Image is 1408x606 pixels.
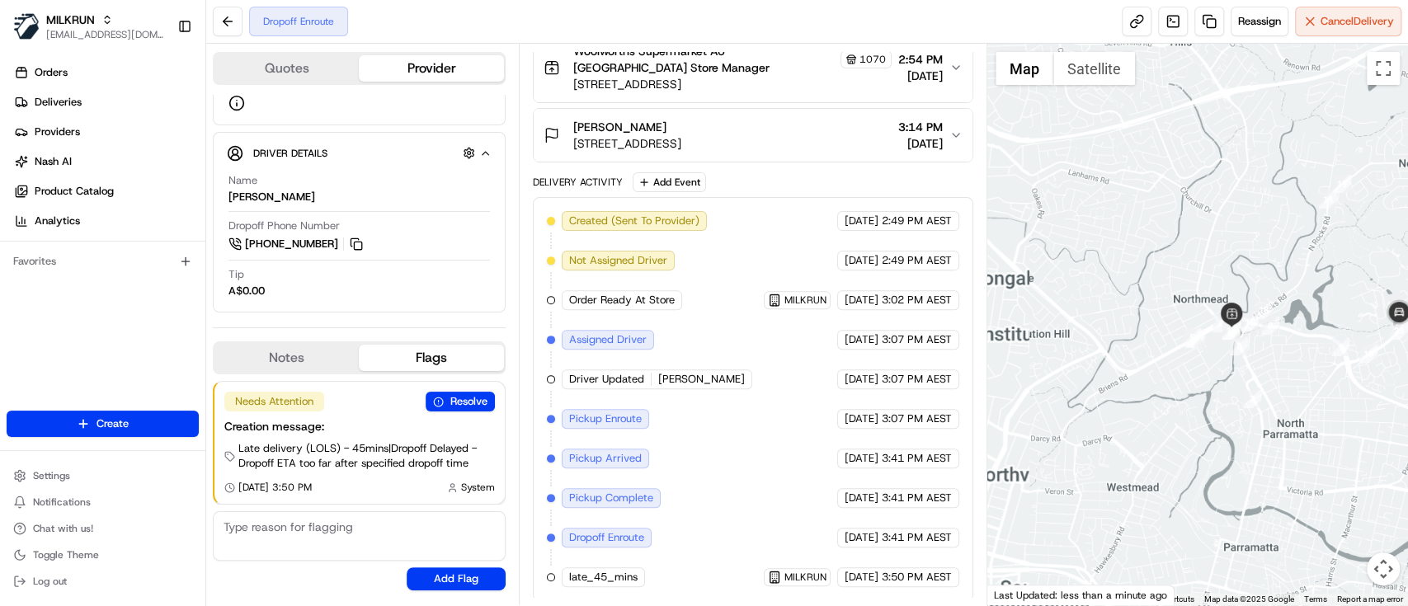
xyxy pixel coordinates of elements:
button: Toggle fullscreen view [1367,52,1400,85]
span: Notifications [33,496,91,509]
button: [PERSON_NAME][STREET_ADDRESS]3:14 PM[DATE] [534,109,972,162]
span: [PERSON_NAME] [658,372,745,387]
div: 19 [1333,175,1351,193]
a: Deliveries [7,89,205,115]
div: 7 [1243,390,1261,408]
span: MILKRUN [46,12,95,28]
a: Product Catalog [7,178,205,204]
span: Toggle Theme [33,548,99,561]
div: 9 [1261,317,1279,335]
span: 3:41 PM AEST [882,530,952,545]
span: Analytics [35,214,80,228]
span: 3:07 PM AEST [882,332,952,347]
span: [STREET_ADDRESS] [573,76,892,92]
span: 3:41 PM AEST [882,451,952,466]
span: 3:07 PM AEST [882,411,952,426]
span: Deliveries [35,95,82,110]
span: 3:14 PM [898,119,943,135]
span: [DATE] [845,293,878,308]
span: Orders [35,65,68,80]
span: Pickup Complete [569,491,653,505]
span: Driver Details [253,147,327,160]
span: 2:49 PM AEST [882,253,952,268]
button: Create [7,411,199,437]
button: Toggle Theme [7,543,199,566]
span: MILKRUN [784,571,826,584]
span: Name [228,173,257,188]
span: Dropoff Phone Number [228,218,340,233]
div: 18 [1255,301,1273,319]
div: Last Updated: less than a minute ago [987,585,1175,605]
button: Resolve [426,392,495,411]
button: Woolworths Supermarket AU - [GEOGRAPHIC_DATA] Store Manager1070[STREET_ADDRESS]2:54 PM[DATE] [534,33,972,102]
span: Settings [33,469,70,482]
button: Quotes [214,55,359,82]
span: Product Catalog [35,184,114,199]
button: [EMAIL_ADDRESS][DOMAIN_NAME] [46,28,164,41]
span: [DATE] [845,253,878,268]
span: Cancel Delivery [1321,14,1394,29]
a: Open this area in Google Maps (opens a new window) [991,584,1046,605]
div: 1 [1331,338,1349,356]
div: 17 [1222,322,1241,340]
span: Dropoff Enroute [569,530,644,545]
span: Log out [33,575,67,588]
button: MILKRUN [768,571,826,584]
button: Show satellite imagery [1053,52,1135,85]
button: Settings [7,464,199,487]
button: Add Flag [407,567,506,590]
span: [DATE] [845,451,878,466]
a: Terms [1304,594,1327,604]
button: Map camera controls [1367,552,1400,585]
span: 3:07 PM AEST [882,372,952,387]
span: Woolworths Supermarket AU - [GEOGRAPHIC_DATA] Store Manager [573,43,837,76]
img: MILKRUN [13,13,40,40]
span: Late delivery (LOLS) - 45mins | Dropoff Delayed - Dropoff ETA too far after specified dropoff time [238,441,495,471]
div: A$0.00 [228,284,265,298]
div: Favorites [7,248,199,275]
span: Pickup Arrived [569,451,642,466]
div: Needs Attention [224,392,324,411]
span: 3:02 PM AEST [882,293,952,308]
span: Created (Sent To Provider) [569,214,699,228]
span: [DATE] [845,372,878,387]
div: 23 [1390,322,1408,340]
a: Providers [7,119,205,145]
a: [PHONE_NUMBER] [228,235,365,253]
span: [STREET_ADDRESS] [573,135,681,152]
button: Notifications [7,491,199,514]
span: 3:41 PM AEST [882,491,952,505]
div: 6 [1213,314,1231,332]
button: Provider [359,55,503,82]
button: Reassign [1231,7,1288,36]
span: [PHONE_NUMBER] [245,237,338,251]
div: [PERSON_NAME] [228,190,315,204]
button: Show street map [996,52,1053,85]
span: [DATE] [845,411,878,426]
span: 2:49 PM AEST [882,214,952,228]
span: Chat with us! [33,522,93,535]
span: [DATE] [845,570,878,585]
span: Providers [35,124,80,139]
span: Driver Updated [569,372,644,387]
span: Order Ready At Store [569,293,675,308]
button: Notes [214,345,359,371]
a: Nash AI [7,148,205,175]
span: Map data ©2025 Google [1204,594,1294,604]
span: late_45_mins [569,570,638,585]
div: 10 [1359,345,1377,363]
span: [DATE] [845,530,878,545]
a: Report a map error [1337,594,1403,604]
button: MILKRUNMILKRUN[EMAIL_ADDRESS][DOMAIN_NAME] [7,7,171,46]
span: 2:54 PM [898,51,943,68]
span: [PERSON_NAME] [573,119,666,135]
span: 3:50 PM AEST [882,570,952,585]
span: System [461,481,495,494]
button: Log out [7,570,199,593]
div: 8 [1230,337,1248,355]
span: Create [97,416,129,431]
span: [DATE] [898,135,943,152]
span: 1070 [859,53,886,66]
button: Chat with us! [7,517,199,540]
